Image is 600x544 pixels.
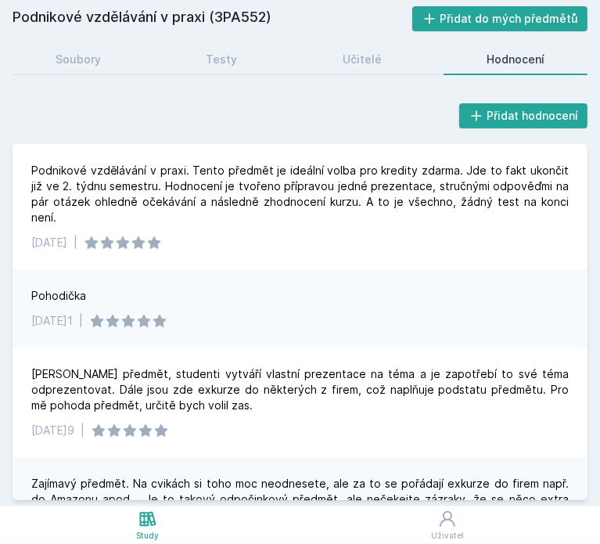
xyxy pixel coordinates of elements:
[459,103,588,128] button: Přidat hodnocení
[300,44,425,75] a: Učitelé
[343,52,382,67] div: Učitelé
[31,313,73,329] div: [DATE]1
[163,44,280,75] a: Testy
[13,44,144,75] a: Soubory
[13,6,412,31] h2: Podnikové vzdělávání v praxi (3PA552)
[31,476,569,539] div: Zajímavý předmět. Na cvikách si toho moc neodnesete, ale za to se pořádají exkurze do firem např....
[56,52,101,67] div: Soubory
[74,235,77,250] div: |
[444,44,587,75] a: Hodnocení
[412,6,588,31] button: Přidat do mých předmětů
[31,366,569,413] div: [PERSON_NAME] předmět, studenti vytváří vlastní prezentace na téma a je zapotřebí to své téma odp...
[31,235,67,250] div: [DATE]
[31,423,74,438] div: [DATE]9
[295,506,600,544] a: Uživatel
[31,163,569,225] div: Podnikové vzdělávání v praxi. Tento předmět je ideální volba pro kredity zdarma. Jde to fakt ukon...
[81,423,84,438] div: |
[487,52,544,67] div: Hodnocení
[206,52,237,67] div: Testy
[79,313,83,329] div: |
[431,530,464,542] div: Uživatel
[31,288,86,304] div: Pohodička
[136,530,159,542] div: Study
